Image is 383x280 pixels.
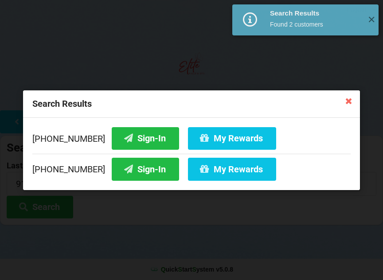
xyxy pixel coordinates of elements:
div: Search Results [23,90,360,118]
div: [PHONE_NUMBER] [32,127,351,153]
button: My Rewards [188,158,276,180]
button: Sign-In [112,127,179,149]
div: Search Results [270,9,361,18]
div: Found 2 customers [270,20,361,29]
button: My Rewards [188,127,276,149]
div: [PHONE_NUMBER] [32,153,351,180]
button: Sign-In [112,158,179,180]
